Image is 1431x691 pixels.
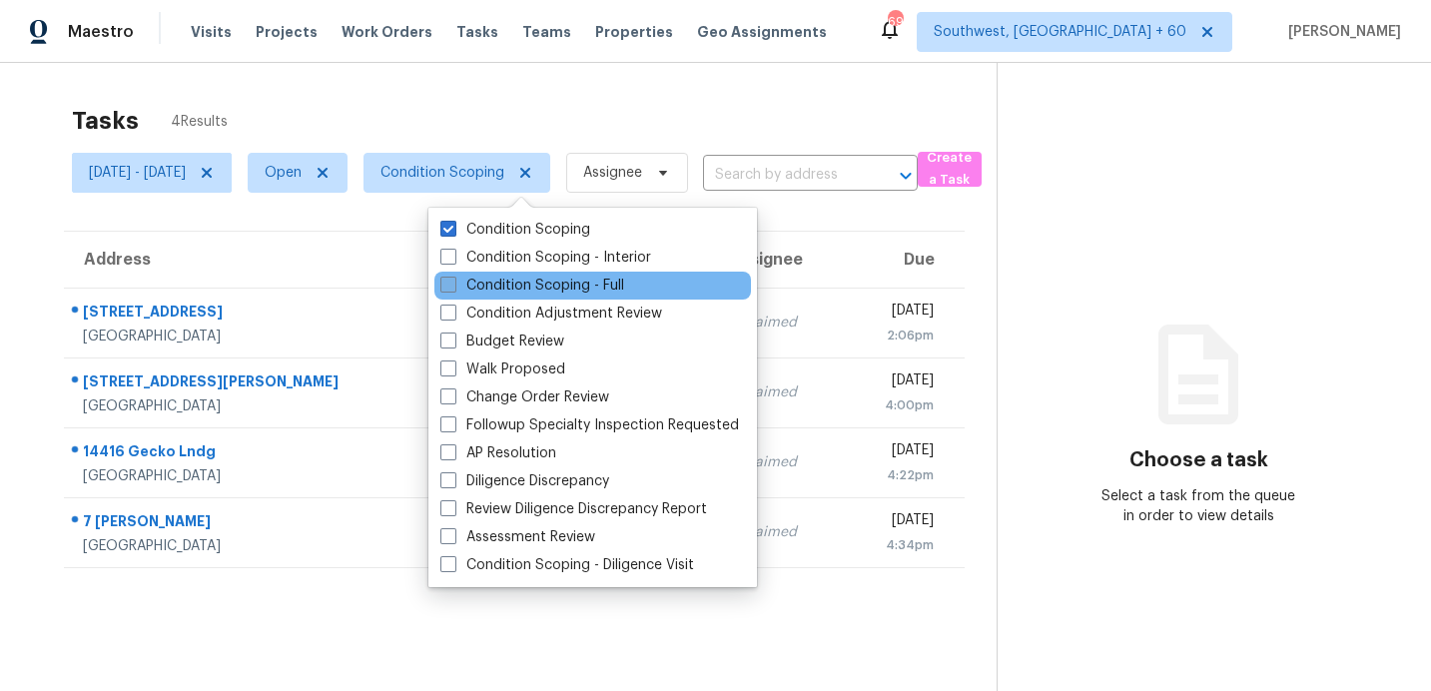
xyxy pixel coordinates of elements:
[703,160,862,191] input: Search by address
[83,441,420,466] div: 14416 Gecko Lndg
[83,302,420,327] div: [STREET_ADDRESS]
[440,527,595,547] label: Assessment Review
[64,232,436,288] th: Address
[858,326,934,345] div: 2:06pm
[858,535,934,555] div: 4:34pm
[83,466,420,486] div: [GEOGRAPHIC_DATA]
[928,147,972,193] span: Create a Task
[380,163,504,183] span: Condition Scoping
[191,22,232,42] span: Visits
[440,332,564,351] label: Budget Review
[440,415,739,435] label: Followup Specialty Inspection Requested
[440,443,556,463] label: AP Resolution
[725,522,826,542] div: Unclaimed
[858,301,934,326] div: [DATE]
[440,304,662,324] label: Condition Adjustment Review
[440,276,624,296] label: Condition Scoping - Full
[858,510,934,535] div: [DATE]
[595,22,673,42] span: Properties
[725,382,826,402] div: Unclaimed
[256,22,318,42] span: Projects
[892,162,920,190] button: Open
[697,22,827,42] span: Geo Assignments
[888,12,902,32] div: 694
[83,396,420,416] div: [GEOGRAPHIC_DATA]
[83,511,420,536] div: 7 [PERSON_NAME]
[522,22,571,42] span: Teams
[440,555,694,575] label: Condition Scoping - Diligence Visit
[440,359,565,379] label: Walk Proposed
[171,112,228,132] span: 4 Results
[934,22,1186,42] span: Southwest, [GEOGRAPHIC_DATA] + 60
[858,370,934,395] div: [DATE]
[68,22,134,42] span: Maestro
[265,163,302,183] span: Open
[440,471,609,491] label: Diligence Discrepancy
[725,452,826,472] div: Unclaimed
[83,327,420,346] div: [GEOGRAPHIC_DATA]
[1098,486,1299,526] div: Select a task from the queue in order to view details
[709,232,842,288] th: Assignee
[440,387,609,407] label: Change Order Review
[1280,22,1401,42] span: [PERSON_NAME]
[725,313,826,333] div: Unclaimed
[858,395,934,415] div: 4:00pm
[918,152,982,187] button: Create a Task
[440,220,590,240] label: Condition Scoping
[72,111,139,131] h2: Tasks
[342,22,432,42] span: Work Orders
[842,232,965,288] th: Due
[83,371,420,396] div: [STREET_ADDRESS][PERSON_NAME]
[858,440,934,465] div: [DATE]
[456,25,498,39] span: Tasks
[583,163,642,183] span: Assignee
[89,163,186,183] span: [DATE] - [DATE]
[440,248,651,268] label: Condition Scoping - Interior
[1129,450,1268,470] h3: Choose a task
[440,499,707,519] label: Review Diligence Discrepancy Report
[83,536,420,556] div: [GEOGRAPHIC_DATA]
[858,465,934,485] div: 4:22pm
